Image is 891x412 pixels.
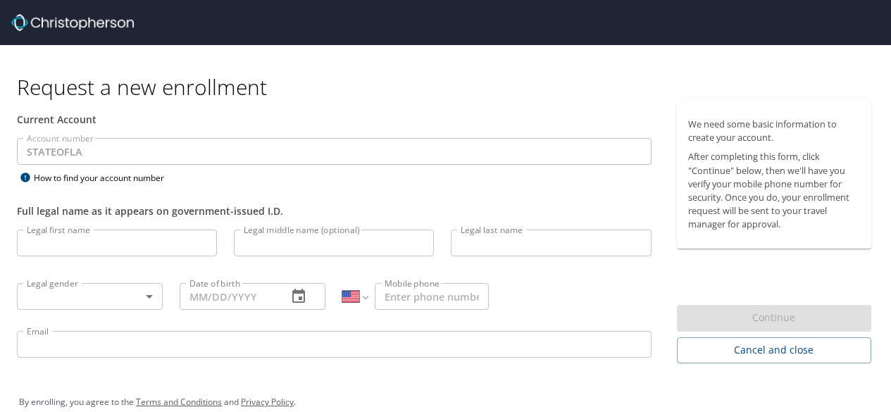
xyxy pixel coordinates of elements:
div: ​ [17,283,163,310]
div: Current Account [17,112,652,127]
span: Cancel and close [688,342,860,359]
p: After completing this form, click "Continue" below, then we'll have you verify your mobile phone ... [688,150,860,231]
div: How to find your account number [17,169,193,187]
p: We need some basic information to create your account. [688,118,860,144]
a: Terms and Conditions [136,396,222,408]
img: cbt logo [11,14,134,31]
div: Full legal name as it appears on government-issued I.D. [17,204,652,218]
button: Cancel and close [677,337,871,363]
h1: Request a new enrollment [17,73,883,101]
input: Enter phone number [375,283,488,310]
input: MM/DD/YYYY [180,283,276,310]
a: Privacy Policy [241,396,294,408]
